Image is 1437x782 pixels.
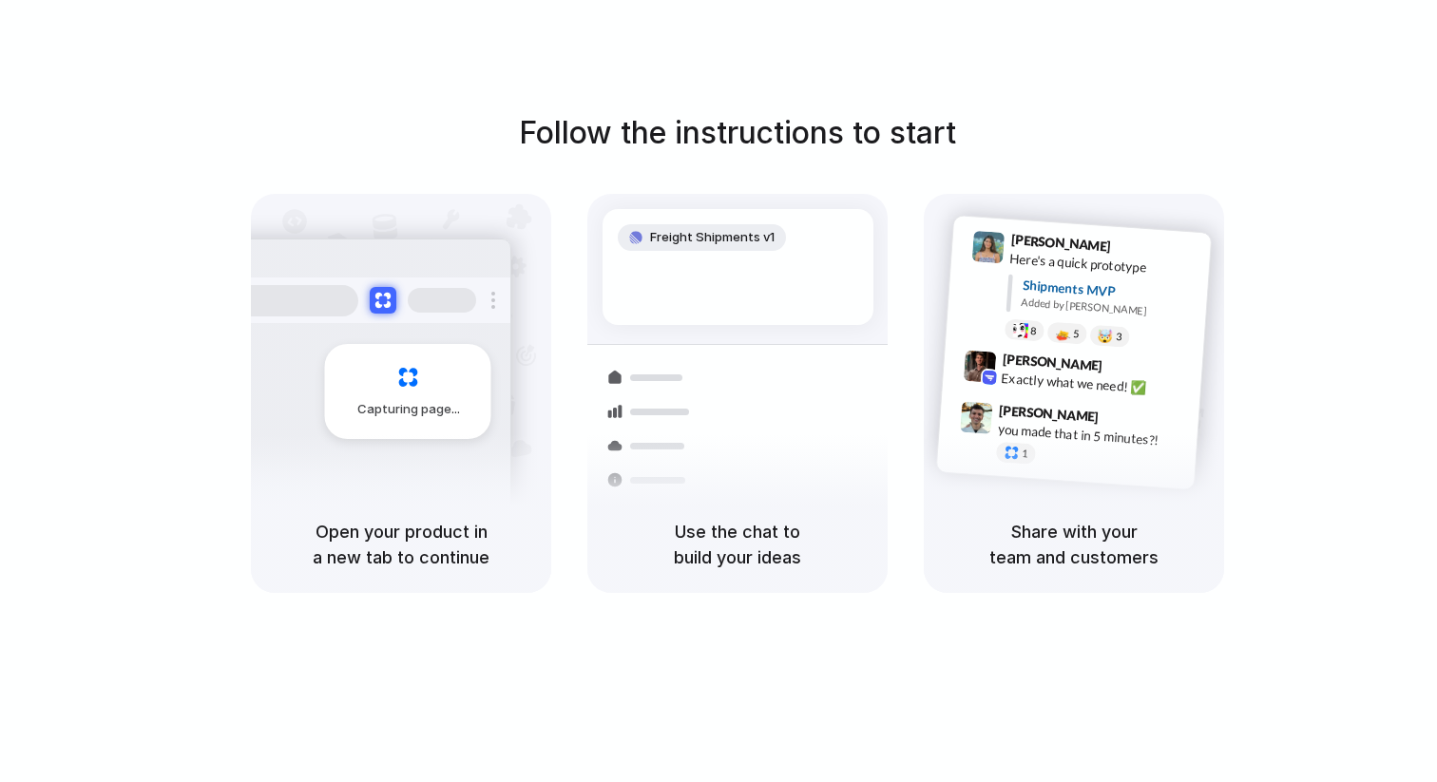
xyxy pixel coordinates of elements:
[1073,329,1080,339] span: 5
[1030,326,1037,336] span: 8
[999,400,1100,428] span: [PERSON_NAME]
[1001,369,1191,401] div: Exactly what we need! ✅
[997,420,1187,452] div: you made that in 5 minutes?!
[519,110,956,156] h1: Follow the instructions to start
[1117,238,1156,261] span: 9:41 AM
[1104,410,1143,432] span: 9:47 AM
[610,519,865,570] h5: Use the chat to build your ideas
[1021,295,1196,322] div: Added by [PERSON_NAME]
[1010,229,1111,257] span: [PERSON_NAME]
[947,519,1201,570] h5: Share with your team and customers
[1098,330,1114,344] div: 🤯
[650,228,775,247] span: Freight Shipments v1
[1116,332,1122,342] span: 3
[274,519,528,570] h5: Open your product in a new tab to continue
[357,400,463,419] span: Capturing page
[1022,276,1197,307] div: Shipments MVP
[1009,249,1199,281] div: Here's a quick prototype
[1108,358,1147,381] span: 9:42 AM
[1022,448,1028,459] span: 1
[1002,349,1102,376] span: [PERSON_NAME]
